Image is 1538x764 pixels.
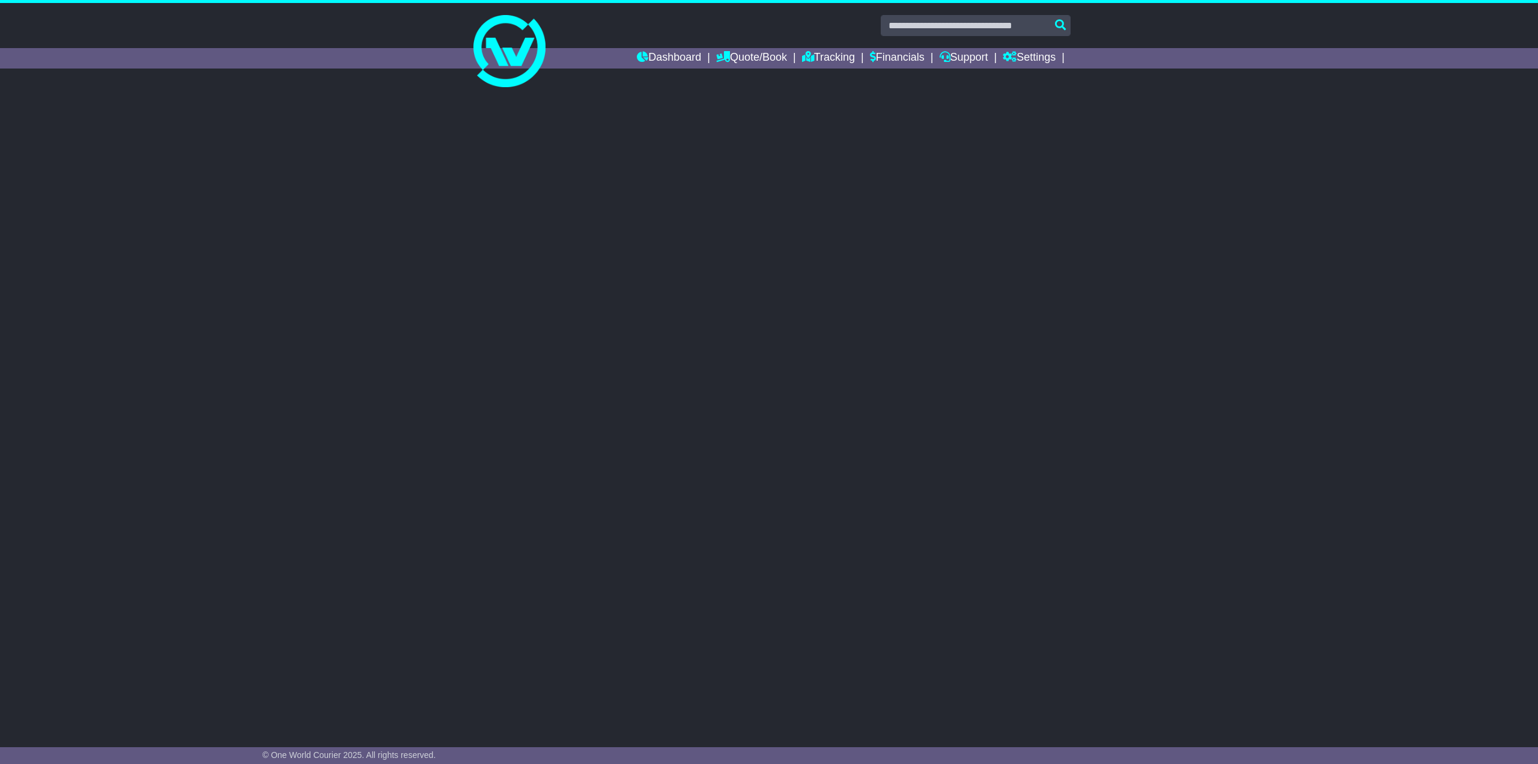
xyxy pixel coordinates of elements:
[940,48,988,69] a: Support
[716,48,787,69] a: Quote/Book
[1003,48,1056,69] a: Settings
[802,48,855,69] a: Tracking
[870,48,925,69] a: Financials
[263,750,436,760] span: © One World Courier 2025. All rights reserved.
[637,48,701,69] a: Dashboard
